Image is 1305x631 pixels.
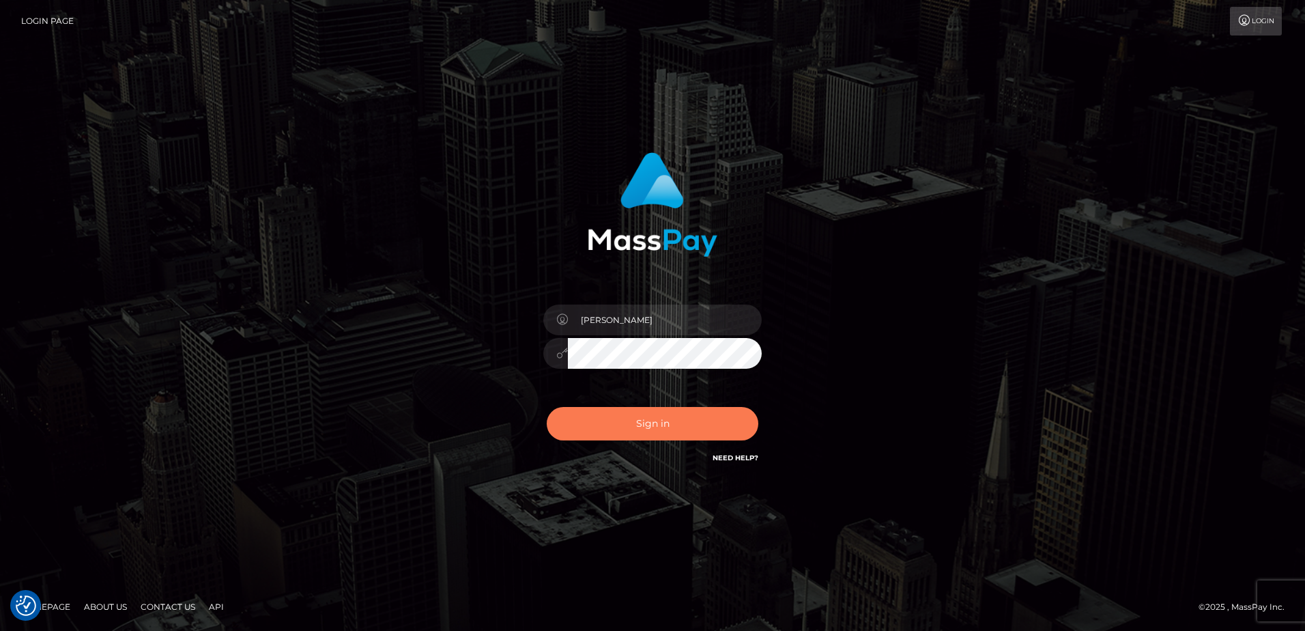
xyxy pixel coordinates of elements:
[588,152,717,257] img: MassPay Login
[713,453,758,462] a: Need Help?
[203,596,229,617] a: API
[135,596,201,617] a: Contact Us
[15,596,76,617] a: Homepage
[16,595,36,616] img: Revisit consent button
[1230,7,1282,36] a: Login
[568,305,762,335] input: Username...
[547,407,758,440] button: Sign in
[1199,600,1295,615] div: © 2025 , MassPay Inc.
[16,595,36,616] button: Consent Preferences
[78,596,132,617] a: About Us
[21,7,74,36] a: Login Page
